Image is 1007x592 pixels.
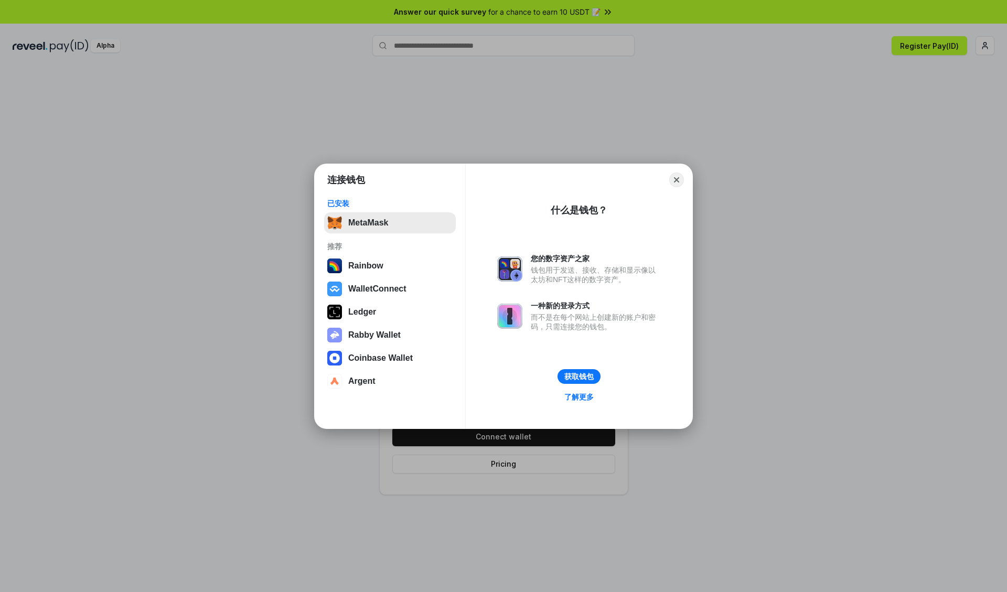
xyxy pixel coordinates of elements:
[327,351,342,365] img: svg+xml,%3Csvg%20width%3D%2228%22%20height%3D%2228%22%20viewBox%3D%220%200%2028%2028%22%20fill%3D...
[324,371,456,392] button: Argent
[348,284,406,294] div: WalletConnect
[558,390,600,404] a: 了解更多
[324,348,456,369] button: Coinbase Wallet
[348,353,413,363] div: Coinbase Wallet
[327,259,342,273] img: svg+xml,%3Csvg%20width%3D%22120%22%20height%3D%22120%22%20viewBox%3D%220%200%20120%20120%22%20fil...
[327,199,453,208] div: 已安装
[327,216,342,230] img: svg+xml,%3Csvg%20fill%3D%22none%22%20height%3D%2233%22%20viewBox%3D%220%200%2035%2033%22%20width%...
[531,254,661,263] div: 您的数字资产之家
[324,325,456,346] button: Rabby Wallet
[348,330,401,340] div: Rabby Wallet
[531,313,661,331] div: 而不是在每个网站上创建新的账户和密码，只需连接您的钱包。
[564,372,594,381] div: 获取钱包
[564,392,594,402] div: 了解更多
[324,212,456,233] button: MetaMask
[327,174,365,186] h1: 连接钱包
[551,204,607,217] div: 什么是钱包？
[348,376,376,386] div: Argent
[327,282,342,296] img: svg+xml,%3Csvg%20width%3D%2228%22%20height%3D%2228%22%20viewBox%3D%220%200%2028%2028%22%20fill%3D...
[327,305,342,319] img: svg+xml,%3Csvg%20xmlns%3D%22http%3A%2F%2Fwww.w3.org%2F2000%2Fsvg%22%20width%3D%2228%22%20height%3...
[531,301,661,310] div: 一种新的登录方式
[324,255,456,276] button: Rainbow
[327,374,342,389] img: svg+xml,%3Csvg%20width%3D%2228%22%20height%3D%2228%22%20viewBox%3D%220%200%2028%2028%22%20fill%3D...
[327,242,453,251] div: 推荐
[348,307,376,317] div: Ledger
[324,302,456,322] button: Ledger
[348,218,388,228] div: MetaMask
[531,265,661,284] div: 钱包用于发送、接收、存储和显示像以太坊和NFT这样的数字资产。
[324,278,456,299] button: WalletConnect
[497,304,522,329] img: svg+xml,%3Csvg%20xmlns%3D%22http%3A%2F%2Fwww.w3.org%2F2000%2Fsvg%22%20fill%3D%22none%22%20viewBox...
[327,328,342,342] img: svg+xml,%3Csvg%20xmlns%3D%22http%3A%2F%2Fwww.w3.org%2F2000%2Fsvg%22%20fill%3D%22none%22%20viewBox...
[348,261,383,271] div: Rainbow
[558,369,601,384] button: 获取钱包
[497,256,522,282] img: svg+xml,%3Csvg%20xmlns%3D%22http%3A%2F%2Fwww.w3.org%2F2000%2Fsvg%22%20fill%3D%22none%22%20viewBox...
[669,173,684,187] button: Close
